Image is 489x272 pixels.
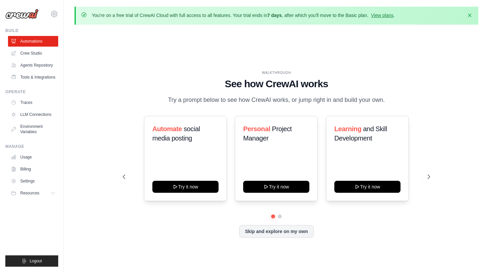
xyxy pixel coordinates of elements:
[239,225,313,238] button: Skip and explore on my own
[5,28,58,33] div: Build
[123,70,430,75] div: WALKTHROUGH
[165,95,388,105] p: Try a prompt below to see how CrewAI works, or jump right in and build your own.
[8,72,58,83] a: Tools & Integrations
[8,36,58,47] a: Automations
[8,60,58,71] a: Agents Repository
[5,89,58,95] div: Operate
[8,48,58,59] a: Crew Studio
[5,255,58,267] button: Logout
[20,190,39,196] span: Resources
[152,125,182,133] span: Automate
[8,109,58,120] a: LLM Connections
[267,13,282,18] strong: 7 days
[243,125,270,133] span: Personal
[8,97,58,108] a: Traces
[8,176,58,186] a: Settings
[243,181,309,193] button: Try it now
[8,152,58,162] a: Usage
[371,13,393,18] a: View plans
[334,181,401,193] button: Try it now
[92,12,395,19] p: You're on a free trial of CrewAI Cloud with full access to all features. Your trial ends in , aft...
[152,125,200,142] span: social media posting
[334,125,361,133] span: Learning
[8,164,58,174] a: Billing
[5,9,39,19] img: Logo
[8,121,58,137] a: Environment Variables
[334,125,387,142] span: and Skill Development
[243,125,292,142] span: Project Manager
[152,181,219,193] button: Try it now
[5,144,58,149] div: Manage
[8,188,58,198] button: Resources
[123,78,430,90] h1: See how CrewAI works
[30,258,42,264] span: Logout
